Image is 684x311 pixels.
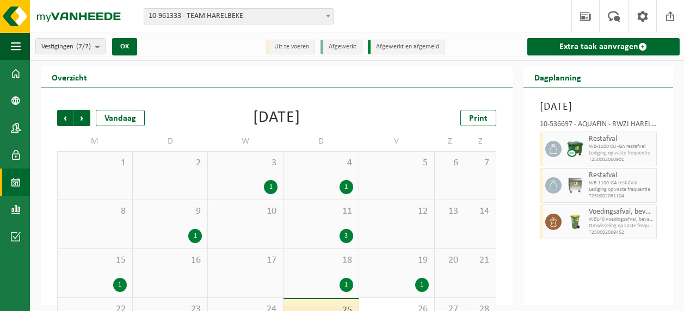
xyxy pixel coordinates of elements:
span: 5 [365,157,429,169]
span: Voedingsafval, bevat producten van dierlijke oorsprong, onverpakt, categorie 3 [589,208,654,216]
div: [DATE] [253,110,300,126]
span: 6 [440,157,459,169]
div: 1 [340,180,353,194]
a: Print [460,110,496,126]
div: 1 [340,278,353,292]
td: W [208,132,284,151]
span: 15 [63,254,127,266]
span: 2 [138,157,202,169]
td: D [284,132,359,151]
div: 1 [188,229,202,243]
span: T250002060901 [589,157,654,163]
li: Uit te voeren [266,40,315,54]
td: Z [465,132,496,151]
span: 18 [289,254,353,266]
span: 9 [138,206,202,217]
span: 7 [471,157,490,169]
td: Z [435,132,465,151]
span: 4 [289,157,353,169]
span: WB-1100 CU -GA restafval [589,144,654,150]
span: Vestigingen [41,39,91,55]
span: Lediging op vaste frequentie [589,150,654,157]
button: Vestigingen(7/7) [35,38,106,54]
span: 8 [63,206,127,217]
h2: Overzicht [41,66,98,88]
div: Vandaag [96,110,145,126]
span: 20 [440,254,459,266]
span: 12 [365,206,429,217]
h2: Dagplanning [523,66,592,88]
td: M [57,132,133,151]
div: 3 [340,229,353,243]
span: Volgende [74,110,90,126]
a: Extra taak aanvragen [527,38,680,55]
span: T250002069452 [589,229,654,236]
span: Print [469,114,488,123]
img: WB-0140-HPE-GN-50 [567,214,583,230]
span: 1 [63,157,127,169]
span: Restafval [589,135,654,144]
span: Vorige [57,110,73,126]
img: WB-1100-CU [567,141,583,157]
div: 10-536697 - AQUAFIN - RWZI HARELBEKE (KP12) - [GEOGRAPHIC_DATA] [540,121,657,132]
td: D [133,132,208,151]
span: 13 [440,206,459,217]
span: Omwisseling op vaste frequentie (incl. verwerking) [589,223,654,229]
span: 21 [471,254,490,266]
span: 16 [138,254,202,266]
span: 14 [471,206,490,217]
div: 1 [113,278,127,292]
div: 1 [415,278,429,292]
span: 10 [213,206,278,217]
span: 10-961333 - TEAM HARELBEKE [144,8,334,24]
li: Afgewerkt [321,40,362,54]
span: 11 [289,206,353,217]
li: Afgewerkt en afgemeld [368,40,445,54]
td: V [359,132,435,151]
span: 17 [213,254,278,266]
span: T250002061104 [589,193,654,200]
count: (7/7) [76,43,91,50]
img: WB-1100-GAL-GY-01 [567,177,583,194]
button: OK [112,38,137,55]
span: 3 [213,157,278,169]
span: 10-961333 - TEAM HARELBEKE [144,9,334,24]
span: Restafval [589,171,654,180]
span: WB-1100-GA restafval [589,180,654,186]
div: 1 [264,180,278,194]
span: WB140 voedingsafval, bevat prod dierlijke oorsprong, onve [589,216,654,223]
h3: [DATE] [540,99,657,115]
span: Lediging op vaste frequentie [589,186,654,193]
span: 19 [365,254,429,266]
